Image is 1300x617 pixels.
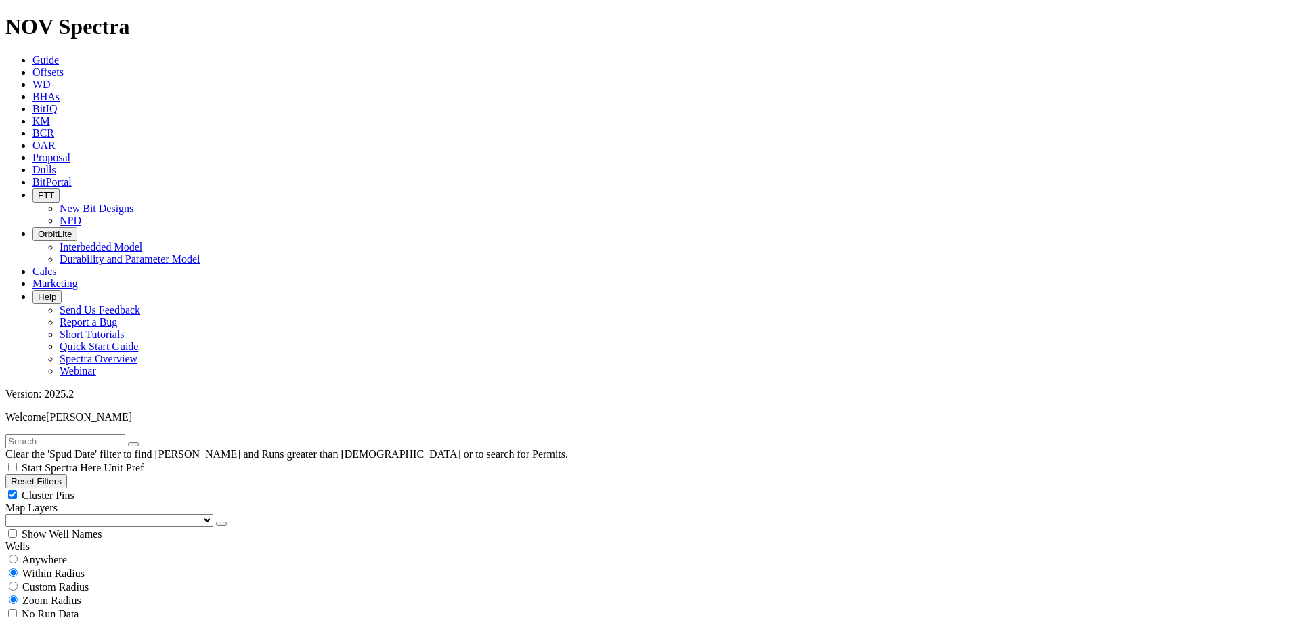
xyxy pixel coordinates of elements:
[32,140,56,151] a: OAR
[22,528,102,540] span: Show Well Names
[32,227,77,241] button: OrbitLite
[5,434,125,448] input: Search
[22,568,85,579] span: Within Radius
[32,176,72,188] a: BitPortal
[46,411,132,423] span: [PERSON_NAME]
[5,14,1295,39] h1: NOV Spectra
[32,278,78,289] a: Marketing
[32,66,64,78] a: Offsets
[32,79,51,90] a: WD
[5,540,1295,553] div: Wells
[22,490,74,501] span: Cluster Pins
[22,462,101,473] span: Start Spectra Here
[60,341,138,352] a: Quick Start Guide
[32,91,60,102] a: BHAs
[60,203,133,214] a: New Bit Designs
[32,103,57,114] a: BitIQ
[5,474,67,488] button: Reset Filters
[22,581,89,593] span: Custom Radius
[38,229,72,239] span: OrbitLite
[32,127,54,139] a: BCR
[8,463,17,471] input: Start Spectra Here
[60,365,96,377] a: Webinar
[60,353,137,364] a: Spectra Overview
[60,316,117,328] a: Report a Bug
[32,164,56,175] a: Dulls
[60,215,81,226] a: NPD
[60,241,142,253] a: Interbedded Model
[5,411,1295,423] p: Welcome
[38,292,56,302] span: Help
[104,462,144,473] span: Unit Pref
[5,388,1295,400] div: Version: 2025.2
[22,595,81,606] span: Zoom Radius
[60,304,140,316] a: Send Us Feedback
[60,328,125,340] a: Short Tutorials
[5,502,58,513] span: Map Layers
[38,190,54,200] span: FTT
[5,448,568,460] span: Clear the 'Spud Date' filter to find [PERSON_NAME] and Runs greater than [DEMOGRAPHIC_DATA] or to...
[32,290,62,304] button: Help
[32,188,60,203] button: FTT
[22,554,67,566] span: Anywhere
[32,152,70,163] a: Proposal
[60,253,200,265] a: Durability and Parameter Model
[32,115,50,127] a: KM
[32,265,57,277] a: Calcs
[32,54,59,66] a: Guide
